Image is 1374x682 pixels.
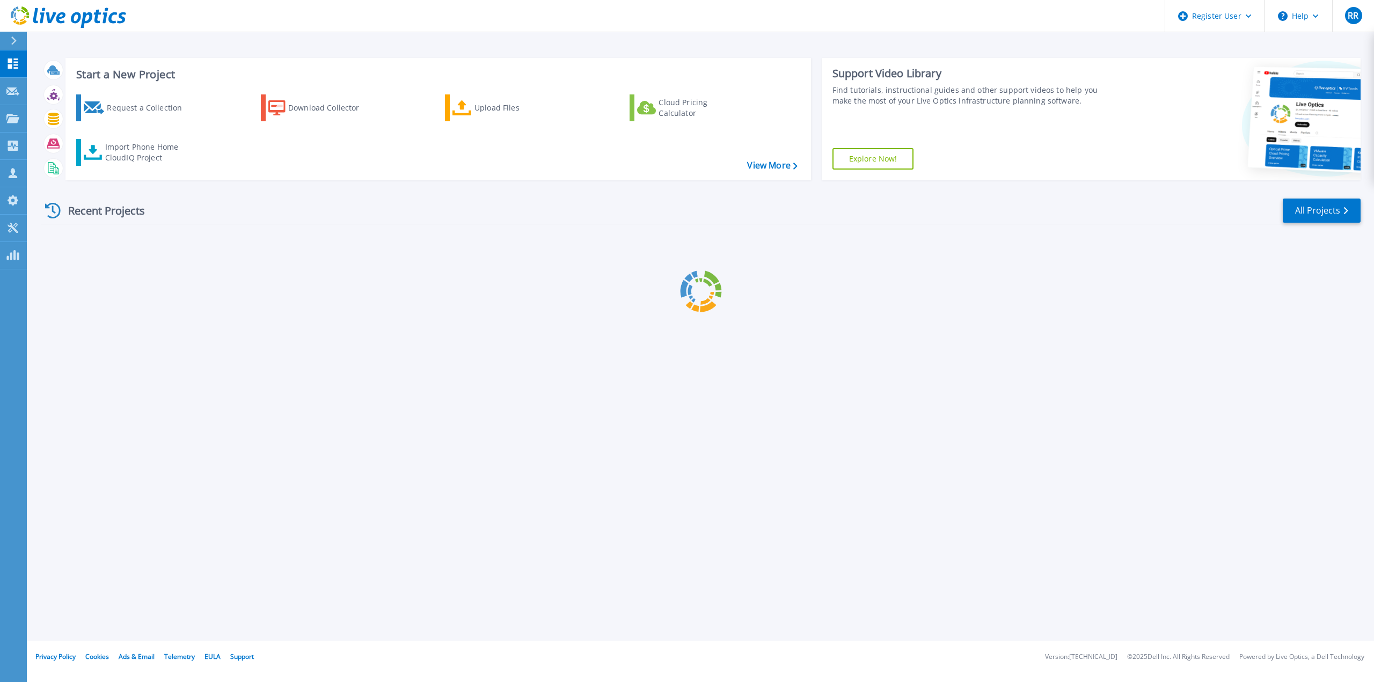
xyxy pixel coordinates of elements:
[164,652,195,661] a: Telemetry
[261,94,381,121] a: Download Collector
[1239,654,1364,661] li: Powered by Live Optics, a Dell Technology
[119,652,155,661] a: Ads & Email
[474,97,560,119] div: Upload Files
[288,97,374,119] div: Download Collector
[445,94,565,121] a: Upload Files
[1045,654,1117,661] li: Version: [TECHNICAL_ID]
[1283,199,1361,223] a: All Projects
[832,148,914,170] a: Explore Now!
[107,97,193,119] div: Request a Collection
[204,652,221,661] a: EULA
[105,142,189,163] div: Import Phone Home CloudIQ Project
[35,652,76,661] a: Privacy Policy
[832,85,1111,106] div: Find tutorials, instructional guides and other support videos to help you make the most of your L...
[747,160,797,171] a: View More
[76,94,196,121] a: Request a Collection
[76,69,797,80] h3: Start a New Project
[85,652,109,661] a: Cookies
[1348,11,1358,20] span: RR
[41,197,159,224] div: Recent Projects
[1127,654,1230,661] li: © 2025 Dell Inc. All Rights Reserved
[230,652,254,661] a: Support
[630,94,749,121] a: Cloud Pricing Calculator
[832,67,1111,80] div: Support Video Library
[659,97,744,119] div: Cloud Pricing Calculator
